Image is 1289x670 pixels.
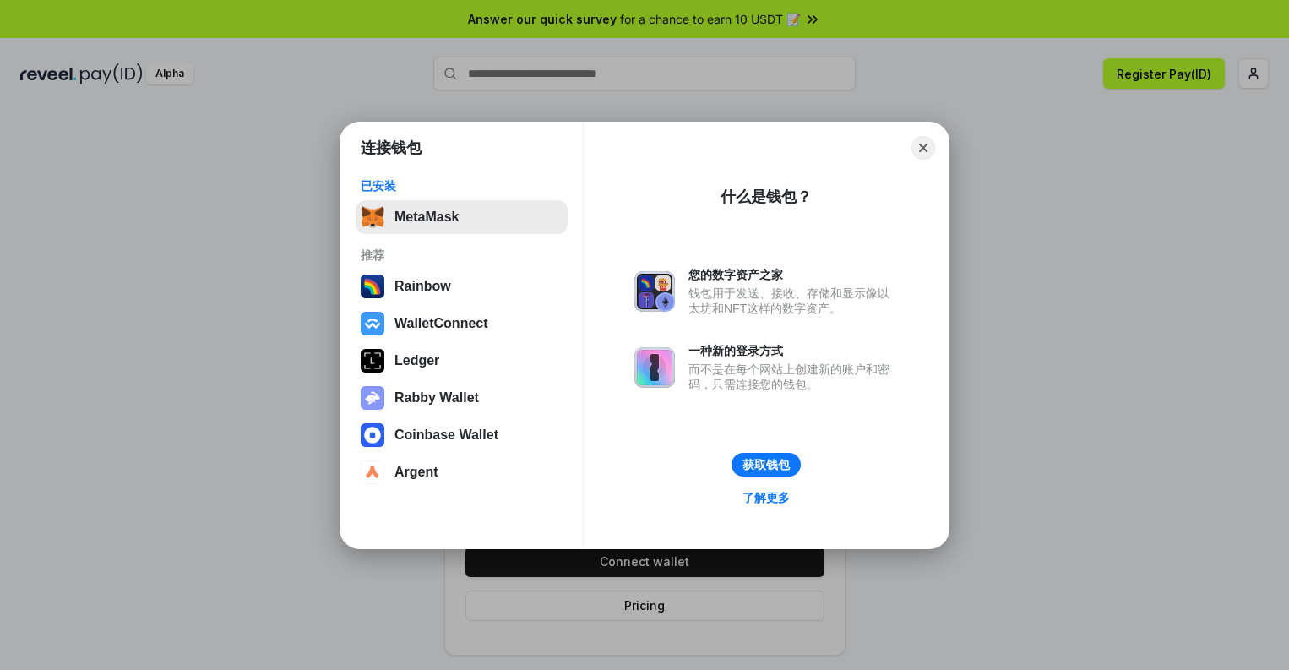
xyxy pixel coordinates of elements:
button: MetaMask [356,200,568,234]
div: Coinbase Wallet [394,428,498,443]
div: WalletConnect [394,316,488,331]
button: WalletConnect [356,307,568,340]
img: svg+xml,%3Csvg%20xmlns%3D%22http%3A%2F%2Fwww.w3.org%2F2000%2Fsvg%22%20fill%3D%22none%22%20viewBox... [361,386,384,410]
div: 您的数字资产之家 [688,267,898,282]
img: svg+xml,%3Csvg%20xmlns%3D%22http%3A%2F%2Fwww.w3.org%2F2000%2Fsvg%22%20width%3D%2228%22%20height%3... [361,349,384,373]
div: 而不是在每个网站上创建新的账户和密码，只需连接您的钱包。 [688,362,898,392]
div: Rabby Wallet [394,390,479,406]
div: 已安装 [361,178,563,193]
div: MetaMask [394,210,459,225]
div: 了解更多 [742,490,790,505]
img: svg+xml,%3Csvg%20fill%3D%22none%22%20height%3D%2233%22%20viewBox%3D%220%200%2035%2033%22%20width%... [361,205,384,229]
a: 了解更多 [732,487,800,509]
button: Close [911,136,935,160]
button: Argent [356,455,568,489]
h1: 连接钱包 [361,138,422,158]
div: Ledger [394,353,439,368]
button: Coinbase Wallet [356,418,568,452]
div: Argent [394,465,438,480]
div: 推荐 [361,248,563,263]
img: svg+xml,%3Csvg%20width%3D%22120%22%20height%3D%22120%22%20viewBox%3D%220%200%20120%20120%22%20fil... [361,275,384,298]
img: svg+xml,%3Csvg%20width%3D%2228%22%20height%3D%2228%22%20viewBox%3D%220%200%2028%2028%22%20fill%3D... [361,460,384,484]
img: svg+xml,%3Csvg%20width%3D%2228%22%20height%3D%2228%22%20viewBox%3D%220%200%2028%2028%22%20fill%3D... [361,312,384,335]
div: 什么是钱包？ [721,187,812,207]
div: 钱包用于发送、接收、存储和显示像以太坊和NFT这样的数字资产。 [688,286,898,316]
button: Rabby Wallet [356,381,568,415]
div: Rainbow [394,279,451,294]
img: svg+xml,%3Csvg%20width%3D%2228%22%20height%3D%2228%22%20viewBox%3D%220%200%2028%2028%22%20fill%3D... [361,423,384,447]
div: 一种新的登录方式 [688,343,898,358]
img: svg+xml,%3Csvg%20xmlns%3D%22http%3A%2F%2Fwww.w3.org%2F2000%2Fsvg%22%20fill%3D%22none%22%20viewBox... [634,271,675,312]
img: svg+xml,%3Csvg%20xmlns%3D%22http%3A%2F%2Fwww.w3.org%2F2000%2Fsvg%22%20fill%3D%22none%22%20viewBox... [634,347,675,388]
button: Rainbow [356,270,568,303]
button: 获取钱包 [732,453,801,477]
div: 获取钱包 [742,457,790,472]
button: Ledger [356,344,568,378]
